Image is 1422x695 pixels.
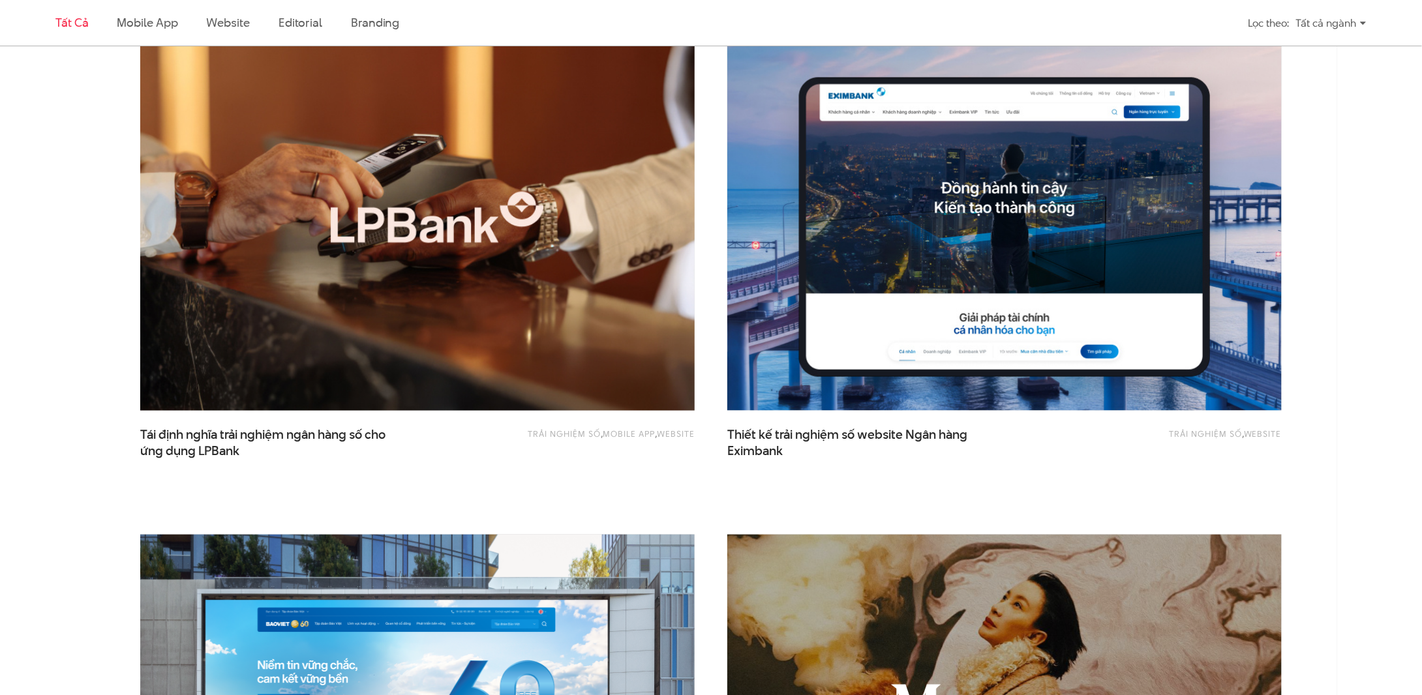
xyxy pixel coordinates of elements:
[657,428,695,440] a: Website
[140,427,401,460] a: Tái định nghĩa trải nghiệm ngân hàng số choứng dụng LPBank
[113,21,723,429] img: LPBank Thumb
[1248,12,1290,35] div: Lọc theo:
[1169,428,1242,440] a: Trải nghiệm số
[528,428,601,440] a: Trải nghiệm số
[140,443,239,460] span: ứng dụng LPBank
[1244,428,1282,440] a: Website
[1296,12,1367,35] div: Tất cả ngành
[207,14,250,31] a: Website
[727,427,988,460] a: Thiết kế trải nghiệm số website Ngân hàngEximbank
[55,14,88,31] a: Tất cả
[117,14,177,31] a: Mobile app
[727,427,988,460] span: Thiết kế trải nghiệm số website Ngân hàng
[603,428,655,440] a: Mobile app
[351,14,399,31] a: Branding
[279,14,322,31] a: Editorial
[140,427,401,460] span: Tái định nghĩa trải nghiệm ngân hàng số cho
[727,39,1282,411] img: Eximbank Website Portal
[1060,427,1282,453] div: ,
[727,443,783,460] span: Eximbank
[473,427,695,453] div: , ,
